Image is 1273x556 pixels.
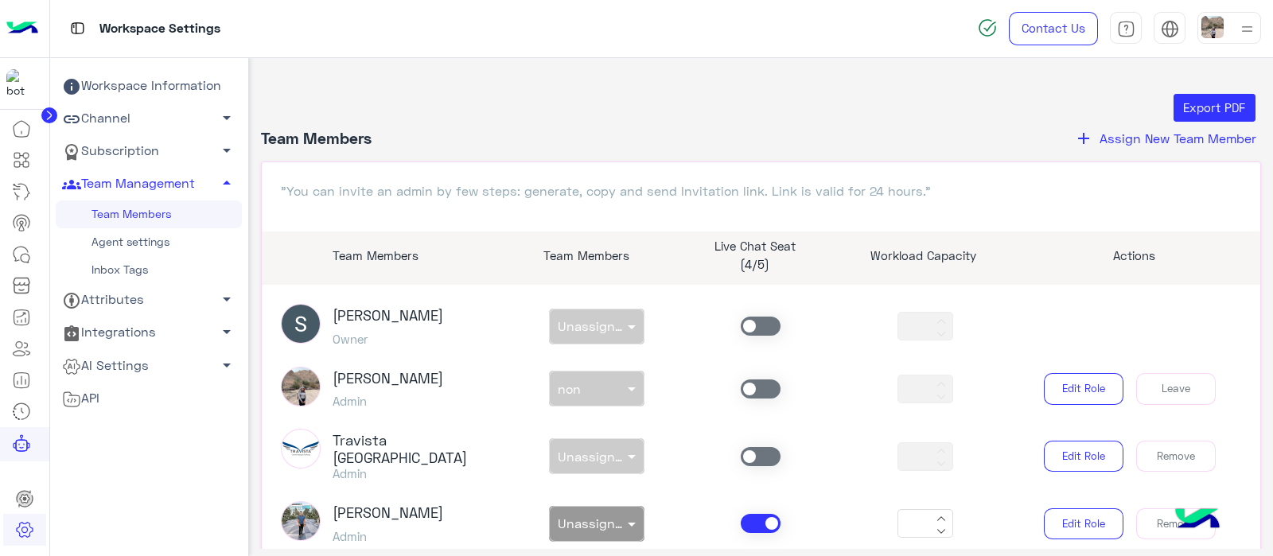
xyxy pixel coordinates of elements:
[217,108,236,127] span: arrow_drop_down
[56,200,242,228] a: Team Members
[56,349,242,382] a: AI Settings
[6,12,38,45] img: Logo
[217,173,236,192] span: arrow_drop_up
[6,69,35,98] img: 312138898846134
[1117,20,1135,38] img: tab
[56,228,242,256] a: Agent settings
[1161,20,1179,38] img: tab
[1100,130,1256,146] span: Assign New Team Member
[62,388,99,409] span: API
[99,18,220,40] p: Workspace Settings
[333,307,443,325] h3: [PERSON_NAME]
[281,429,321,469] img: ACg8ocJRCGsc56xEyYoxMFeVPKcgpKFpDfUr5YSoS8fgZ6h1DT9v45g=s96-c
[333,394,443,408] h5: Admin
[683,237,827,255] p: Live Chat Seat
[261,128,372,149] h4: Team Members
[217,322,236,341] span: arrow_drop_down
[514,247,659,265] p: Team Members
[1009,12,1098,45] a: Contact Us
[217,356,236,375] span: arrow_drop_down
[1237,19,1257,39] img: profile
[1019,247,1248,265] p: Actions
[333,466,503,480] h5: Admin
[68,18,88,38] img: tab
[56,103,242,135] a: Channel
[1201,16,1224,38] img: userImage
[1044,508,1123,540] button: Edit Role
[1136,441,1216,472] button: Remove
[56,168,242,200] a: Team Management
[333,504,443,522] h3: [PERSON_NAME]
[217,290,236,309] span: arrow_drop_down
[281,367,321,406] img: picture
[217,141,236,160] span: arrow_drop_down
[281,304,321,344] img: ACg8ocLoR2ghDuL4zwt61f7uaEQS3JVBSI0n93h9_u0ExKxAaLa0-w=s96-c
[56,135,242,168] a: Subscription
[281,181,1242,200] p: "You can invite an admin by few steps: generate, copy and send Invitation link. Link is valid for...
[1174,94,1255,122] button: Export PDF
[262,247,491,265] p: Team Members
[1110,12,1142,45] a: tab
[56,317,242,349] a: Integrations
[978,18,997,37] img: spinner
[333,432,503,466] h3: Travista [GEOGRAPHIC_DATA]
[851,247,996,265] p: Workload Capacity
[1044,373,1123,405] button: Edit Role
[1136,373,1216,405] button: Leave
[1074,129,1093,148] i: add
[1044,441,1123,472] button: Edit Role
[333,332,443,346] h5: Owner
[56,284,242,317] a: Attributes
[333,370,443,387] h3: [PERSON_NAME]
[1183,100,1245,115] span: Export PDF
[56,256,242,284] a: Inbox Tags
[281,501,321,541] img: ACg8ocLaM2moeL3_vma4HLQ5s4Juf39RaRhT5IvPAmHhk6oQVK_3A5U=s96-c
[1069,128,1261,149] button: addAssign New Team Member
[1136,508,1216,540] button: Remove
[683,255,827,274] p: (4/5)
[1170,492,1225,548] img: hulul-logo.png
[333,529,443,543] h5: Admin
[56,382,242,414] a: API
[56,70,242,103] a: Workspace Information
